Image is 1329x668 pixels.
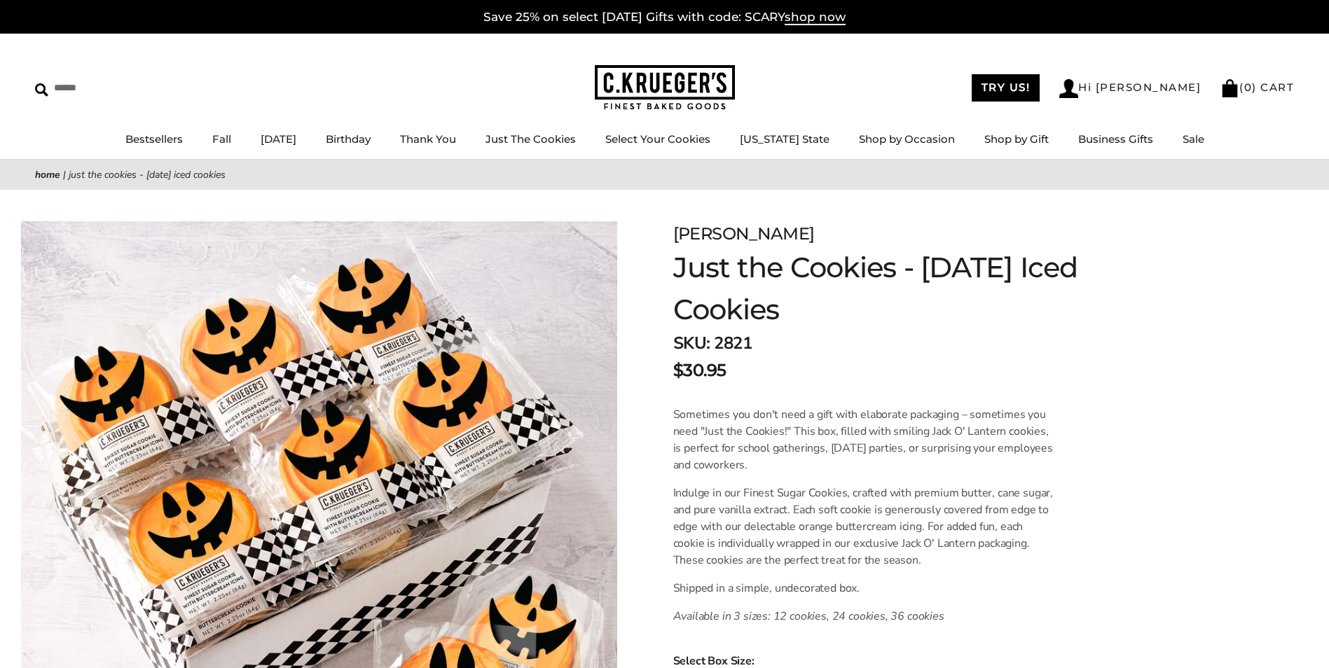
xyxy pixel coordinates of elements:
a: Birthday [326,132,371,146]
input: Search [35,77,202,99]
em: Available in 3 sizes: 12 cookies, 24 cookies, 36 cookies [673,608,944,624]
p: Indulge in our Finest Sugar Cookies, crafted with premium butter, cane sugar, and pure vanilla ex... [673,485,1056,569]
span: 2821 [714,332,752,354]
a: Just The Cookies [486,132,576,146]
a: Hi [PERSON_NAME] [1059,79,1201,98]
h1: Just the Cookies - [DATE] Iced Cookies [673,246,1120,330]
a: Shop by Occasion [859,132,955,146]
p: Shipped in a simple, undecorated box. [673,580,1056,597]
span: 0 [1244,81,1253,94]
a: Shop by Gift [984,132,1049,146]
a: Home [35,168,60,181]
img: Account [1059,79,1078,98]
p: Sometimes you don't need a gift with elaborate packaging – sometimes you need "Just the Cookies!"... [673,406,1056,473]
div: [PERSON_NAME] [673,221,1120,246]
span: | [63,168,66,181]
img: Bag [1220,79,1239,97]
span: shop now [785,10,846,25]
span: $30.95 [673,358,727,383]
strong: SKU: [673,332,710,354]
a: TRY US! [972,74,1040,102]
a: Business Gifts [1078,132,1153,146]
img: Search [35,83,48,97]
span: Just the Cookies - [DATE] Iced Cookies [69,168,226,181]
a: Bestsellers [125,132,183,146]
a: Thank You [400,132,456,146]
a: [US_STATE] State [740,132,829,146]
a: (0) CART [1220,81,1294,94]
nav: breadcrumbs [35,167,1294,183]
img: C.KRUEGER'S [595,65,735,111]
a: Fall [212,132,231,146]
a: Save 25% on select [DATE] Gifts with code: SCARYshop now [483,10,846,25]
a: [DATE] [261,132,296,146]
a: Select Your Cookies [605,132,710,146]
a: Sale [1183,132,1204,146]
